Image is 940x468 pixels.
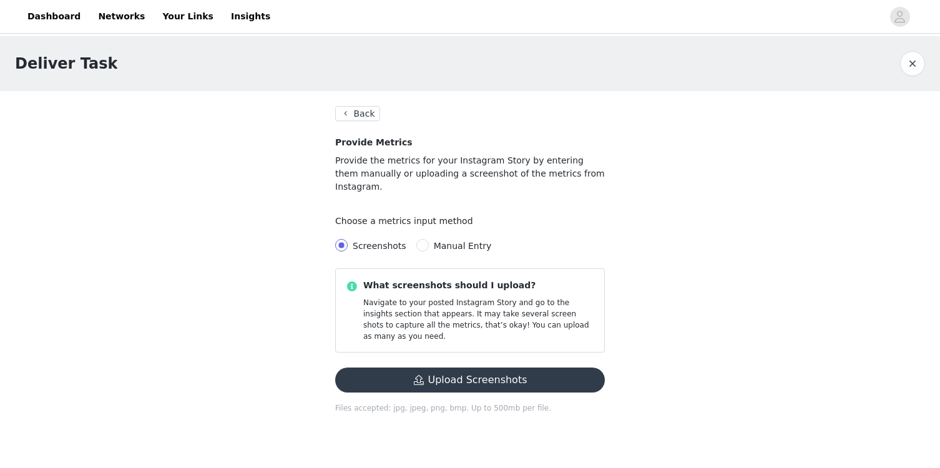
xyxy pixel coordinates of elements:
p: Provide the metrics for your Instagram Story by entering them manually or uploading a screenshot ... [335,154,605,193]
p: Files accepted: jpg, jpeg, png, bmp. Up to 500mb per file. [335,402,605,414]
button: Upload Screenshots [335,368,605,392]
label: Choose a metrics input method [335,216,479,226]
p: What screenshots should I upload? [363,279,594,292]
a: Networks [91,2,152,31]
a: Insights [223,2,278,31]
span: Screenshots [353,241,406,251]
a: Dashboard [20,2,88,31]
p: Navigate to your posted Instagram Story and go to the insights section that appears. It may take ... [363,297,594,342]
h4: Provide Metrics [335,136,605,149]
span: Upload Screenshots [335,376,605,386]
button: Back [335,106,380,121]
span: Manual Entry [434,241,492,251]
h1: Deliver Task [15,52,117,75]
div: avatar [894,7,906,27]
a: Your Links [155,2,221,31]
